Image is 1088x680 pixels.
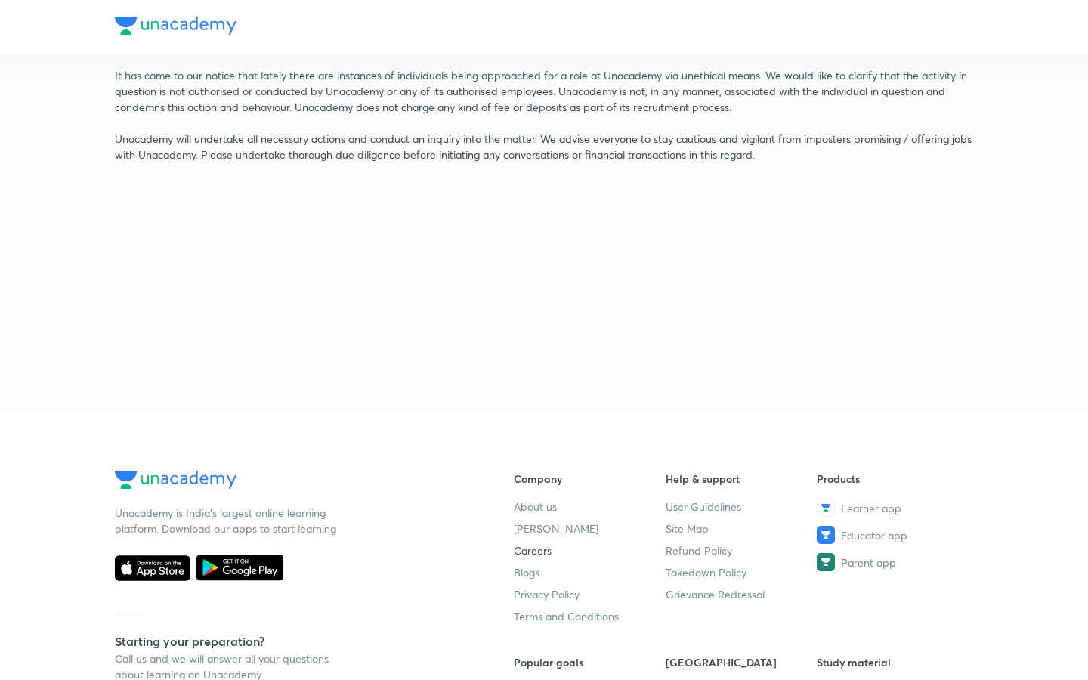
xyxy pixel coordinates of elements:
a: Parent app [817,553,969,571]
a: Site Map [666,521,818,536]
a: Refund Policy [666,542,818,558]
h6: Products [817,471,969,487]
a: Learner app [817,499,969,517]
a: Company Logo [115,17,236,39]
a: Educator app [817,526,969,544]
a: Takedown Policy [666,564,818,580]
a: Privacy Policy [514,586,666,602]
span: Learner app [841,500,901,516]
span: Parent app [841,555,896,570]
h6: Company [514,471,666,487]
h6: Help & support [666,471,818,487]
a: Terms and Conditions [514,608,666,624]
a: Blogs [514,564,666,580]
a: Grievance Redressal [666,586,818,602]
img: Parent app [817,553,835,571]
h6: Popular goals [514,654,666,670]
a: User Guidelines [666,499,818,515]
h6: [GEOGRAPHIC_DATA] [666,654,818,670]
img: Company Logo [115,471,236,489]
p: It has come to our notice that lately there are instances of individuals being approached for a r... [115,67,985,162]
span: Educator app [841,527,907,543]
img: Educator app [817,526,835,544]
img: Learner app [817,499,835,517]
a: [PERSON_NAME] [514,521,666,536]
img: Company Logo [115,17,236,35]
p: Unacademy is India’s largest online learning platform. Download our apps to start learning [115,505,342,536]
a: Company Logo [115,471,465,493]
span: Careers [514,542,552,558]
h6: Study material [817,654,969,670]
a: Careers [514,542,666,558]
a: About us [514,499,666,515]
h5: Starting your preparation? [115,632,465,651]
